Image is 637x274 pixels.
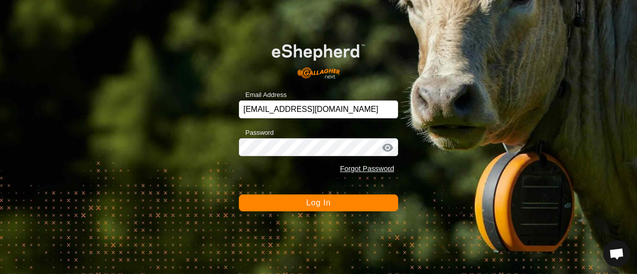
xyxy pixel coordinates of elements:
[239,90,287,100] label: Email Address
[603,240,630,267] div: Open chat
[239,128,274,138] label: Password
[239,194,398,211] button: Log In
[306,198,330,207] span: Log In
[340,165,394,173] a: Forgot Password
[255,31,382,85] img: E-shepherd Logo
[239,100,398,118] input: Email Address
